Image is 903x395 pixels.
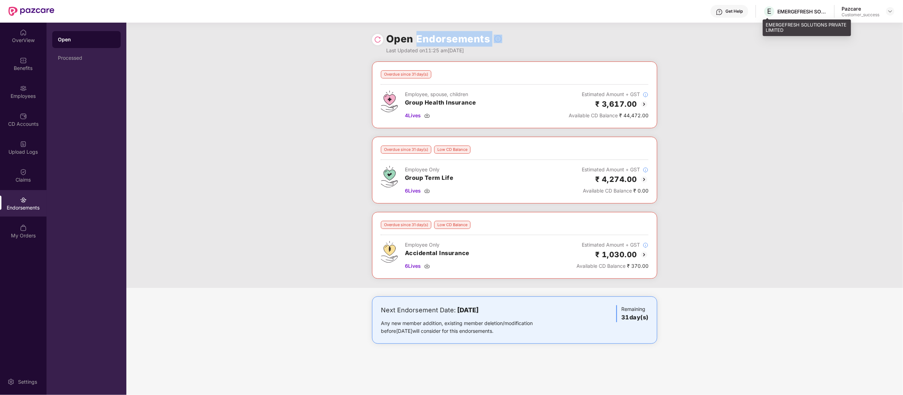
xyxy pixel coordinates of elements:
[16,378,39,385] div: Settings
[20,169,27,176] img: svg+xml;base64,PHN2ZyBpZD0iQ2xhaW0iIHhtbG5zPSJodHRwOi8vd3d3LnczLm9yZy8yMDAwL3N2ZyIgd2lkdGg9IjIwIi...
[569,90,648,98] div: Estimated Amount + GST
[381,70,431,78] div: Overdue since 31 day(s)
[405,112,421,119] span: 4 Lives
[842,5,880,12] div: Pazcare
[576,263,626,269] span: Available CD Balance
[576,262,648,270] div: ₹ 370.00
[381,319,555,335] div: Any new member addition, existing member deletion/modification before [DATE] will consider for th...
[424,113,430,118] img: svg+xml;base64,PHN2ZyBpZD0iRG93bmxvYWQtMzJ4MzIiIHhtbG5zPSJodHRwOi8vd3d3LnczLm9yZy8yMDAwL3N2ZyIgd2...
[726,8,743,14] div: Get Help
[434,146,471,154] div: Low CD Balance
[7,378,14,385] img: svg+xml;base64,PHN2ZyBpZD0iU2V0dGluZy0yMHgyMCIgeG1sbnM9Imh0dHA6Ly93d3cudzMub3JnLzIwMDAvc3ZnIiB3aW...
[405,173,454,183] h3: Group Term Life
[643,92,648,98] img: svg+xml;base64,PHN2ZyBpZD0iSW5mb18tXzMyeDMyIiBkYXRhLW5hbWU9IkluZm8gLSAzMngzMiIgeG1sbnM9Imh0dHA6Ly...
[20,196,27,204] img: svg+xml;base64,PHN2ZyBpZD0iRW5kb3JzZW1lbnRzIiB4bWxucz0iaHR0cDovL3d3dy53My5vcmcvMjAwMC9zdmciIHdpZH...
[20,141,27,148] img: svg+xml;base64,PHN2ZyBpZD0iVXBsb2FkX0xvZ3MiIGRhdGEtbmFtZT0iVXBsb2FkIExvZ3MiIHhtbG5zPSJodHRwOi8vd3...
[20,57,27,64] img: svg+xml;base64,PHN2ZyBpZD0iQmVuZWZpdHMiIHhtbG5zPSJodHRwOi8vd3d3LnczLm9yZy8yMDAwL3N2ZyIgd2lkdGg9Ij...
[716,8,723,16] img: svg+xml;base64,PHN2ZyBpZD0iSGVscC0zMngzMiIgeG1sbnM9Imh0dHA6Ly93d3cudzMub3JnLzIwMDAvc3ZnIiB3aWR0aD...
[434,221,471,229] div: Low CD Balance
[616,305,648,322] div: Remaining
[386,31,490,47] h1: Open Endorsements
[569,112,618,118] span: Available CD Balance
[640,175,648,184] img: svg+xml;base64,PHN2ZyBpZD0iQmFjay0yMHgyMCIgeG1sbnM9Imh0dHA6Ly93d3cudzMub3JnLzIwMDAvc3ZnIiB3aWR0aD...
[405,262,421,270] span: 6 Lives
[405,90,476,98] div: Employee, spouse, children
[386,47,502,54] div: Last Updated on 11:25 am[DATE]
[643,242,648,248] img: svg+xml;base64,PHN2ZyBpZD0iSW5mb18tXzMyeDMyIiBkYXRhLW5hbWU9IkluZm8gLSAzMngzMiIgeG1sbnM9Imh0dHA6Ly...
[405,241,470,249] div: Employee Only
[381,166,398,188] img: svg+xml;base64,PHN2ZyB4bWxucz0iaHR0cDovL3d3dy53My5vcmcvMjAwMC9zdmciIHdpZHRoPSI0Ny43MTQiIGhlaWdodD...
[20,85,27,92] img: svg+xml;base64,PHN2ZyBpZD0iRW1wbG95ZWVzIiB4bWxucz0iaHR0cDovL3d3dy53My5vcmcvMjAwMC9zdmciIHdpZHRoPS...
[405,166,454,173] div: Employee Only
[582,166,648,173] div: Estimated Amount + GST
[595,173,637,185] h2: ₹ 4,274.00
[20,224,27,231] img: svg+xml;base64,PHN2ZyBpZD0iTXlfT3JkZXJzIiBkYXRhLW5hbWU9Ik15IE9yZGVycyIgeG1sbnM9Imh0dHA6Ly93d3cudz...
[576,241,648,249] div: Estimated Amount + GST
[595,249,637,260] h2: ₹ 1,030.00
[763,19,851,36] div: EMERGEFRESH SOLUTIONS PRIVATE LIMITED
[58,36,115,43] div: Open
[595,98,637,110] h2: ₹ 3,617.00
[405,249,470,258] h3: Accidental Insurance
[374,36,381,43] img: svg+xml;base64,PHN2ZyBpZD0iUmVsb2FkLTMyeDMyIiB4bWxucz0iaHR0cDovL3d3dy53My5vcmcvMjAwMC9zdmciIHdpZH...
[405,187,421,195] span: 6 Lives
[424,263,430,269] img: svg+xml;base64,PHN2ZyBpZD0iRG93bmxvYWQtMzJ4MzIiIHhtbG5zPSJodHRwOi8vd3d3LnczLm9yZy8yMDAwL3N2ZyIgd2...
[887,8,893,14] img: svg+xml;base64,PHN2ZyBpZD0iRHJvcGRvd24tMzJ4MzIiIHhtbG5zPSJodHRwOi8vd3d3LnczLm9yZy8yMDAwL3N2ZyIgd2...
[381,305,555,315] div: Next Endorsement Date:
[8,7,54,16] img: New Pazcare Logo
[640,100,648,108] img: svg+xml;base64,PHN2ZyBpZD0iQmFjay0yMHgyMCIgeG1sbnM9Imh0dHA6Ly93d3cudzMub3JnLzIwMDAvc3ZnIiB3aWR0aD...
[20,29,27,36] img: svg+xml;base64,PHN2ZyBpZD0iSG9tZSIgeG1sbnM9Imh0dHA6Ly93d3cudzMub3JnLzIwMDAvc3ZnIiB3aWR0aD0iMjAiIG...
[621,313,648,322] h3: 31 day(s)
[381,90,398,112] img: svg+xml;base64,PHN2ZyB4bWxucz0iaHR0cDovL3d3dy53My5vcmcvMjAwMC9zdmciIHdpZHRoPSI0Ny43MTQiIGhlaWdodD...
[20,113,27,120] img: svg+xml;base64,PHN2ZyBpZD0iQ0RfQWNjb3VudHMiIGRhdGEtbmFtZT0iQ0QgQWNjb3VudHMiIHhtbG5zPSJodHRwOi8vd3...
[767,7,772,16] span: E
[569,112,648,119] div: ₹ 44,472.00
[640,250,648,259] img: svg+xml;base64,PHN2ZyBpZD0iQmFjay0yMHgyMCIgeG1sbnM9Imh0dHA6Ly93d3cudzMub3JnLzIwMDAvc3ZnIiB3aWR0aD...
[424,188,430,194] img: svg+xml;base64,PHN2ZyBpZD0iRG93bmxvYWQtMzJ4MzIiIHhtbG5zPSJodHRwOi8vd3d3LnczLm9yZy8yMDAwL3N2ZyIgd2...
[583,188,632,194] span: Available CD Balance
[842,12,880,18] div: Customer_success
[582,187,648,195] div: ₹ 0.00
[381,146,431,154] div: Overdue since 31 day(s)
[778,8,827,15] div: EMERGEFRESH SOLUTIONS PRIVATE LIMITED
[381,221,431,229] div: Overdue since 31 day(s)
[405,98,476,107] h3: Group Health Insurance
[457,306,479,314] b: [DATE]
[381,241,398,263] img: svg+xml;base64,PHN2ZyB4bWxucz0iaHR0cDovL3d3dy53My5vcmcvMjAwMC9zdmciIHdpZHRoPSI0OS4zMjEiIGhlaWdodD...
[58,55,115,61] div: Processed
[494,35,502,43] img: svg+xml;base64,PHN2ZyBpZD0iSW5mb18tXzMyeDMyIiBkYXRhLW5hbWU9IkluZm8gLSAzMngzMiIgeG1sbnM9Imh0dHA6Ly...
[643,167,648,173] img: svg+xml;base64,PHN2ZyBpZD0iSW5mb18tXzMyeDMyIiBkYXRhLW5hbWU9IkluZm8gLSAzMngzMiIgeG1sbnM9Imh0dHA6Ly...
